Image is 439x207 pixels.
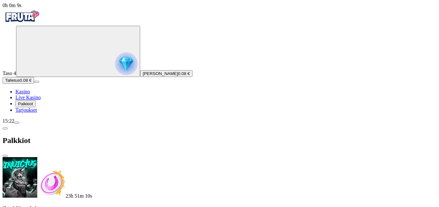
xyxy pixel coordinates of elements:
[20,78,31,83] span: 0.08 €
[15,95,41,100] span: Live Kasino
[14,122,19,124] button: menu
[3,77,34,84] button: Talletusplus icon0.08 €
[66,193,92,199] span: countdown
[3,71,16,76] span: Taso 4
[115,52,138,75] img: reward progress
[3,20,41,25] a: Fruta
[3,136,436,145] h2: Palkkiot
[15,107,37,113] span: Tarjoukset
[37,169,66,198] img: Freespins bonus icon
[34,81,39,83] button: menu
[3,127,8,129] button: chevron-left icon
[15,89,30,94] a: diamond iconKasino
[3,8,41,24] img: Fruta
[18,101,33,106] span: Palkkiot
[3,157,37,198] img: Invictus
[3,8,436,113] nav: Primary
[3,155,8,157] button: close
[15,100,36,107] button: reward iconPalkkiot
[178,71,190,76] span: 0.08 €
[5,78,20,83] span: Talletus
[140,70,193,77] button: [PERSON_NAME]0.08 €
[15,95,41,100] a: poker-chip iconLive Kasino
[143,71,178,76] span: [PERSON_NAME]
[3,118,14,124] span: 15:22
[16,26,140,77] button: reward progress
[15,107,37,113] a: gift-inverted iconTarjoukset
[3,3,22,8] span: user session time
[15,89,30,94] span: Kasino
